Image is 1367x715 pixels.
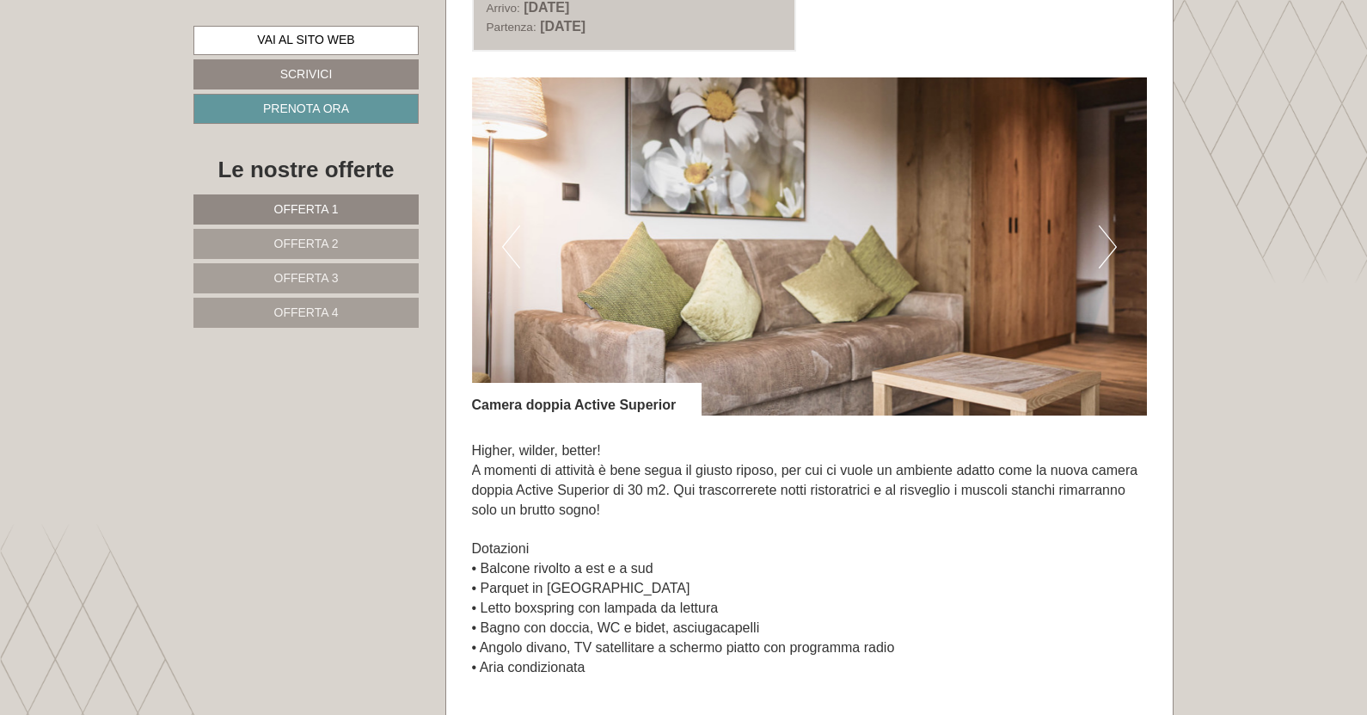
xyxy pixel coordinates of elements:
[274,305,339,319] span: Offerta 4
[193,26,419,55] a: Vai al sito web
[472,441,1148,697] p: Higher, wilder, better! A momenti di attività è bene segua il giusto riposo, per cui ci vuole un ...
[193,59,419,89] a: Scrivici
[472,77,1148,416] img: image
[193,154,419,186] div: Le nostre offerte
[487,21,536,34] small: Partenza:
[274,271,339,285] span: Offerta 3
[502,225,520,268] button: Previous
[472,383,702,416] div: Camera doppia Active Superior
[274,237,339,250] span: Offerta 2
[193,94,419,124] a: Prenota ora
[487,2,520,15] small: Arrivo:
[274,202,339,216] span: Offerta 1
[540,19,585,34] b: [DATE]
[1099,225,1117,268] button: Next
